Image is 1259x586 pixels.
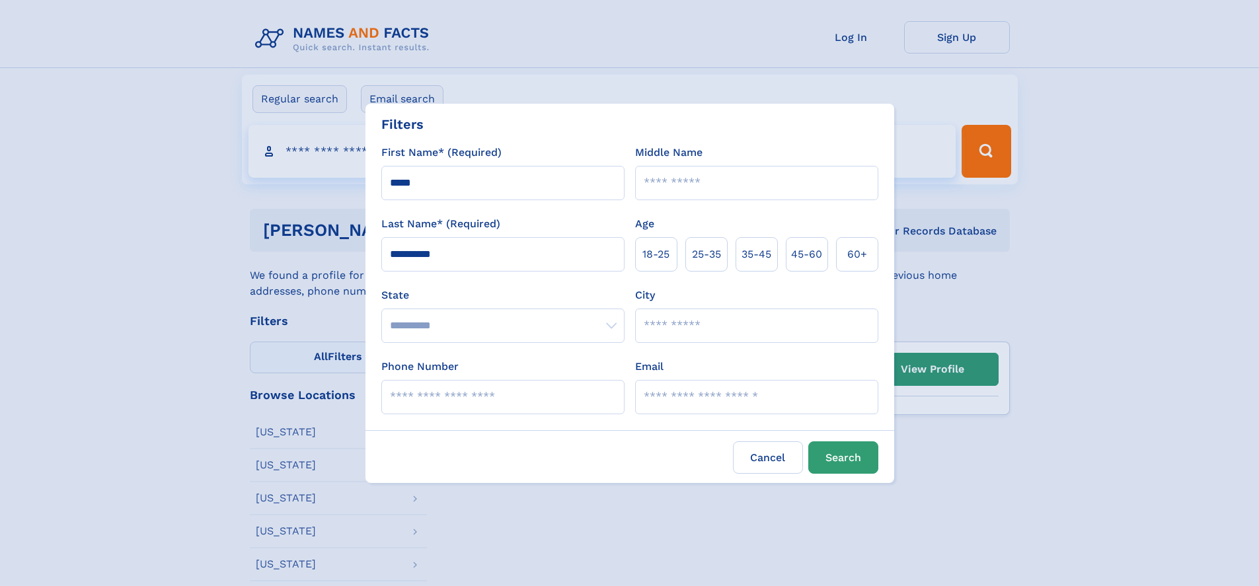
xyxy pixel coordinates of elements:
[635,145,703,161] label: Middle Name
[381,359,459,375] label: Phone Number
[635,359,664,375] label: Email
[742,246,771,262] span: 35‑45
[381,114,424,134] div: Filters
[808,441,878,474] button: Search
[692,246,721,262] span: 25‑35
[642,246,669,262] span: 18‑25
[791,246,822,262] span: 45‑60
[635,287,655,303] label: City
[381,145,502,161] label: First Name* (Required)
[847,246,867,262] span: 60+
[635,216,654,232] label: Age
[733,441,803,474] label: Cancel
[381,287,625,303] label: State
[381,216,500,232] label: Last Name* (Required)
